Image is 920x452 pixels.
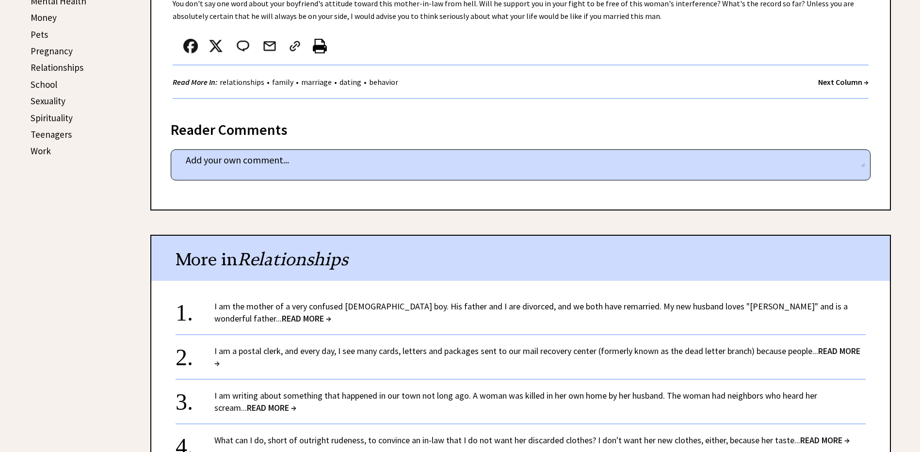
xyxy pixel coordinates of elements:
div: 4. [176,434,214,452]
a: Money [31,12,57,23]
a: dating [337,77,364,87]
div: More in [151,236,890,281]
img: printer%20icon.png [313,39,327,53]
span: READ MORE → [247,402,296,413]
span: READ MORE → [214,345,860,369]
a: behavior [367,77,401,87]
div: 3. [176,389,214,407]
div: 1. [176,300,214,318]
span: READ MORE → [282,313,331,324]
img: message_round%202.png [235,39,251,53]
img: facebook.png [183,39,198,53]
span: Relationships [238,248,348,270]
div: • • • • [173,76,401,88]
a: Work [31,145,51,157]
strong: Read More In: [173,77,217,87]
a: Teenagers [31,129,72,140]
span: READ MORE → [800,435,850,446]
a: Pets [31,29,48,40]
div: 2. [176,345,214,363]
a: Spirituality [31,112,73,124]
a: relationships [217,77,267,87]
a: I am writing about something that happened in our town not long ago. A woman was killed in her ow... [214,390,817,413]
a: marriage [299,77,334,87]
a: I am the mother of a very confused [DEMOGRAPHIC_DATA] boy. His father and I are divorced, and we ... [214,301,848,324]
img: link_02.png [288,39,302,53]
a: Relationships [31,62,83,73]
img: x_small.png [209,39,223,53]
a: family [270,77,296,87]
a: Pregnancy [31,45,73,57]
a: Sexuality [31,95,65,107]
a: Next Column → [818,77,869,87]
a: What can I do, short of outright rudeness, to convince an in-law that I do not want her discarded... [214,435,850,446]
a: I am a postal clerk, and every day, I see many cards, letters and packages sent to our mail recov... [214,345,860,369]
div: Reader Comments [171,119,871,135]
a: School [31,79,57,90]
img: mail.png [262,39,277,53]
